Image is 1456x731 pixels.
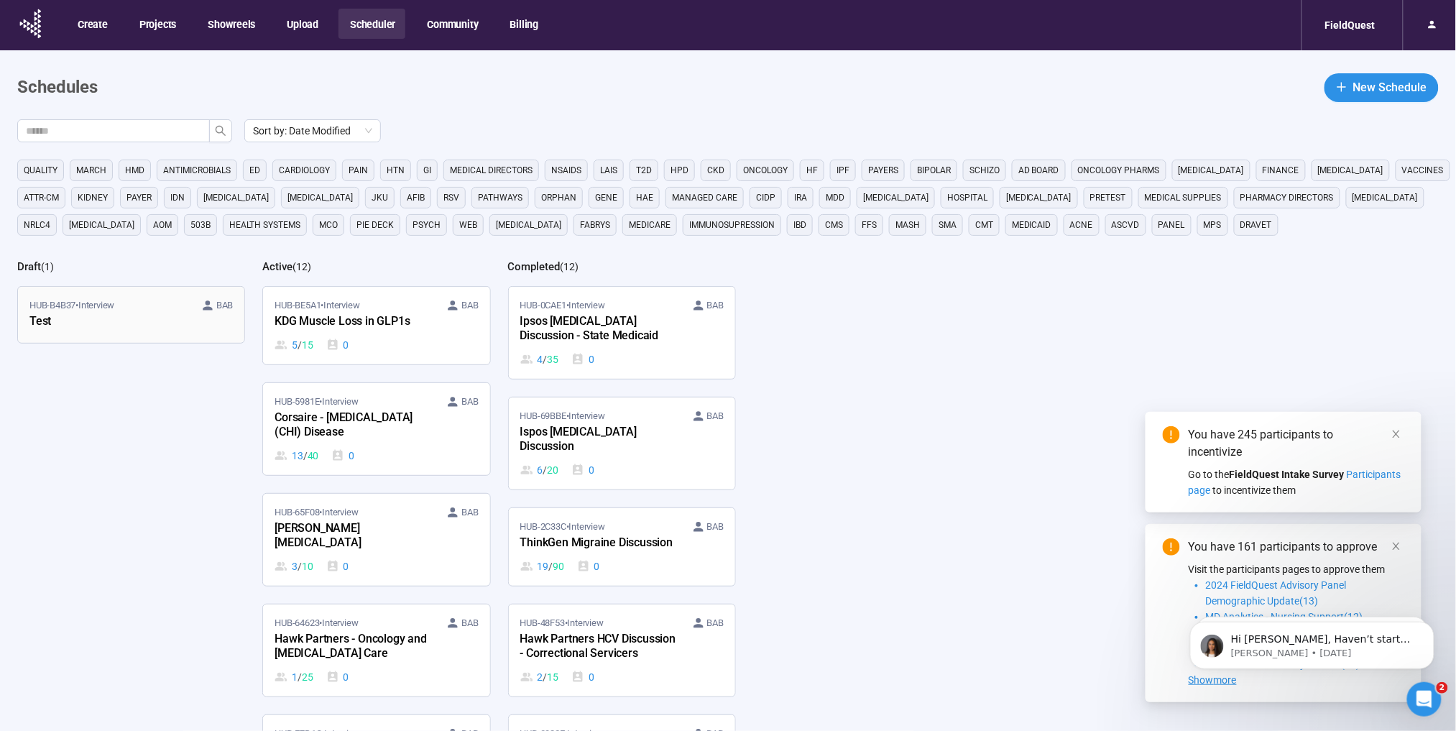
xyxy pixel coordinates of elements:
iframe: Intercom live chat [1407,682,1442,717]
span: GENE [595,190,617,205]
div: 19 [520,558,564,574]
span: WEB [459,218,477,232]
span: BAB [707,520,724,534]
span: / [543,462,547,478]
button: plusNew Schedule [1324,73,1439,102]
strong: FieldQuest Intake Survey [1230,469,1345,480]
button: Showreels [196,9,265,39]
div: You have 161 participants to approve [1189,538,1404,556]
h1: Schedules [17,74,98,101]
span: Payer [126,190,152,205]
p: Visit the participants pages to approve them [1189,561,1404,577]
div: 0 [326,337,349,353]
a: HUB-64623•Interview BABHawk Partners - Oncology and [MEDICAL_DATA] Care1 / 250 [263,604,489,696]
div: ThinkGen Migraine Discussion [520,534,678,553]
div: Ipsos [MEDICAL_DATA] Discussion - State Medicaid [520,313,678,346]
span: ATTR-CM [24,190,59,205]
span: AFIB [407,190,425,205]
span: medicare [629,218,671,232]
span: Hi [PERSON_NAME], Haven’t started a project yet? Start small. Ask your audience about what’s happ... [63,42,246,124]
span: HUB-64623 • Interview [275,616,358,630]
span: HUB-5981E • Interview [275,395,358,409]
span: HUB-65F08 • Interview [275,505,358,520]
span: ( 12 ) [561,261,579,272]
span: MASH [895,218,920,232]
span: Bipolar [917,163,951,178]
span: CIDP [756,190,775,205]
span: SMA [939,218,957,232]
span: 15 [547,669,558,685]
span: 40 [308,448,319,464]
span: 25 [302,669,313,685]
span: psych [413,218,441,232]
span: close [1391,429,1401,439]
span: Payers [868,163,898,178]
span: 35 [547,351,558,367]
span: Health Systems [229,218,300,232]
span: fabrys [580,218,610,232]
span: RSV [443,190,459,205]
span: CMT [975,218,993,232]
span: / [548,558,553,574]
span: [MEDICAL_DATA] [496,218,561,232]
span: medical supplies [1145,190,1222,205]
span: FFS [862,218,877,232]
span: Ad Board [1018,163,1059,178]
span: CKD [707,163,724,178]
a: HUB-48F53•Interview BABHawk Partners HCV Discussion - Correctional Servicers2 / 150 [509,604,735,696]
span: Oncology [743,163,788,178]
div: 1 [275,669,313,685]
span: IPF [837,163,849,178]
span: search [215,125,226,137]
div: [PERSON_NAME][MEDICAL_DATA] [275,520,433,553]
iframe: Intercom notifications message [1169,592,1456,692]
span: immunosupression [689,218,775,232]
span: / [303,448,308,464]
span: HUB-48F53 • Interview [520,616,604,630]
span: 15 [302,337,313,353]
span: Pathways [478,190,522,205]
span: Cardiology [279,163,330,178]
span: LAIs [600,163,617,178]
span: HUB-69BBE • Interview [520,409,605,423]
h2: Draft [17,260,41,273]
span: managed care [672,190,737,205]
span: 10 [302,558,313,574]
span: CMS [825,218,843,232]
button: Billing [499,9,549,39]
span: PAIN [349,163,368,178]
button: Projects [128,9,186,39]
button: Scheduler [338,9,405,39]
span: T2D [636,163,652,178]
span: plus [1336,81,1347,93]
span: / [543,351,547,367]
span: 90 [553,558,564,574]
span: [MEDICAL_DATA] [1318,163,1383,178]
div: 0 [331,448,354,464]
span: [MEDICAL_DATA] [203,190,269,205]
p: Message from Nikki, sent 7w ago [63,55,248,68]
h2: Active [262,260,292,273]
div: Ispos [MEDICAL_DATA] Discussion [520,423,678,456]
span: exclamation-circle [1163,426,1180,443]
span: finance [1263,163,1299,178]
span: ASCVD [1112,218,1140,232]
a: HUB-B4B37•Interview BABTest [18,287,244,343]
span: / [298,337,302,353]
span: acne [1070,218,1093,232]
span: BAB [461,616,478,630]
span: medical directors [450,163,533,178]
span: JKU [372,190,388,205]
div: KDG Muscle Loss in GLP1s [275,313,433,331]
span: 2024 FieldQuest Advisory Panel Demographic Update(13) [1206,579,1347,607]
div: 3 [275,558,313,574]
span: dravet [1240,218,1272,232]
span: IRA [794,190,807,205]
span: Oncology Pharms [1078,163,1160,178]
div: Corsaire - [MEDICAL_DATA] (CHI) Disease [275,409,433,442]
span: IDN [170,190,185,205]
button: Community [415,9,488,39]
span: ( 1 ) [41,261,54,272]
span: New Schedule [1353,78,1427,96]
